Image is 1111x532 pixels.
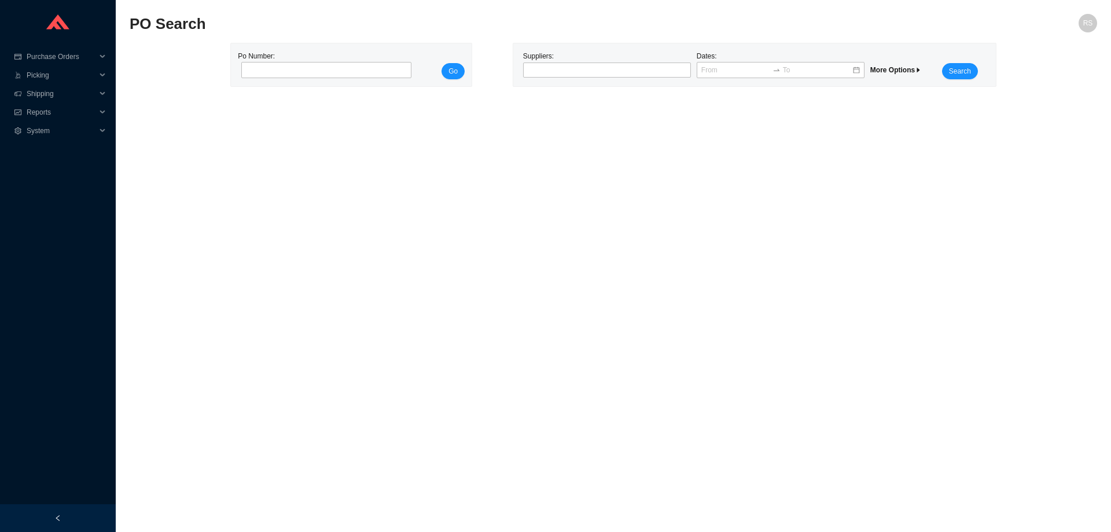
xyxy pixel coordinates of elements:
span: swap-right [772,66,781,74]
span: Purchase Orders [27,47,96,66]
div: Suppliers: [520,50,694,79]
span: RS [1083,14,1093,32]
span: Search [949,65,971,77]
span: caret-right [915,67,922,74]
button: Go [442,63,465,79]
span: More Options [870,66,922,74]
span: Shipping [27,85,96,103]
input: To [783,64,852,76]
span: Go [448,65,458,77]
span: Picking [27,66,96,85]
input: From [701,64,770,76]
button: Search [942,63,978,79]
span: credit-card [14,53,22,60]
span: fund [14,109,22,116]
h2: PO Search [130,14,855,34]
div: Dates: [694,50,867,79]
span: Reports [27,103,96,122]
span: to [772,66,781,74]
span: System [27,122,96,140]
div: Po Number: [238,50,408,79]
span: setting [14,127,22,134]
span: left [54,515,61,522]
